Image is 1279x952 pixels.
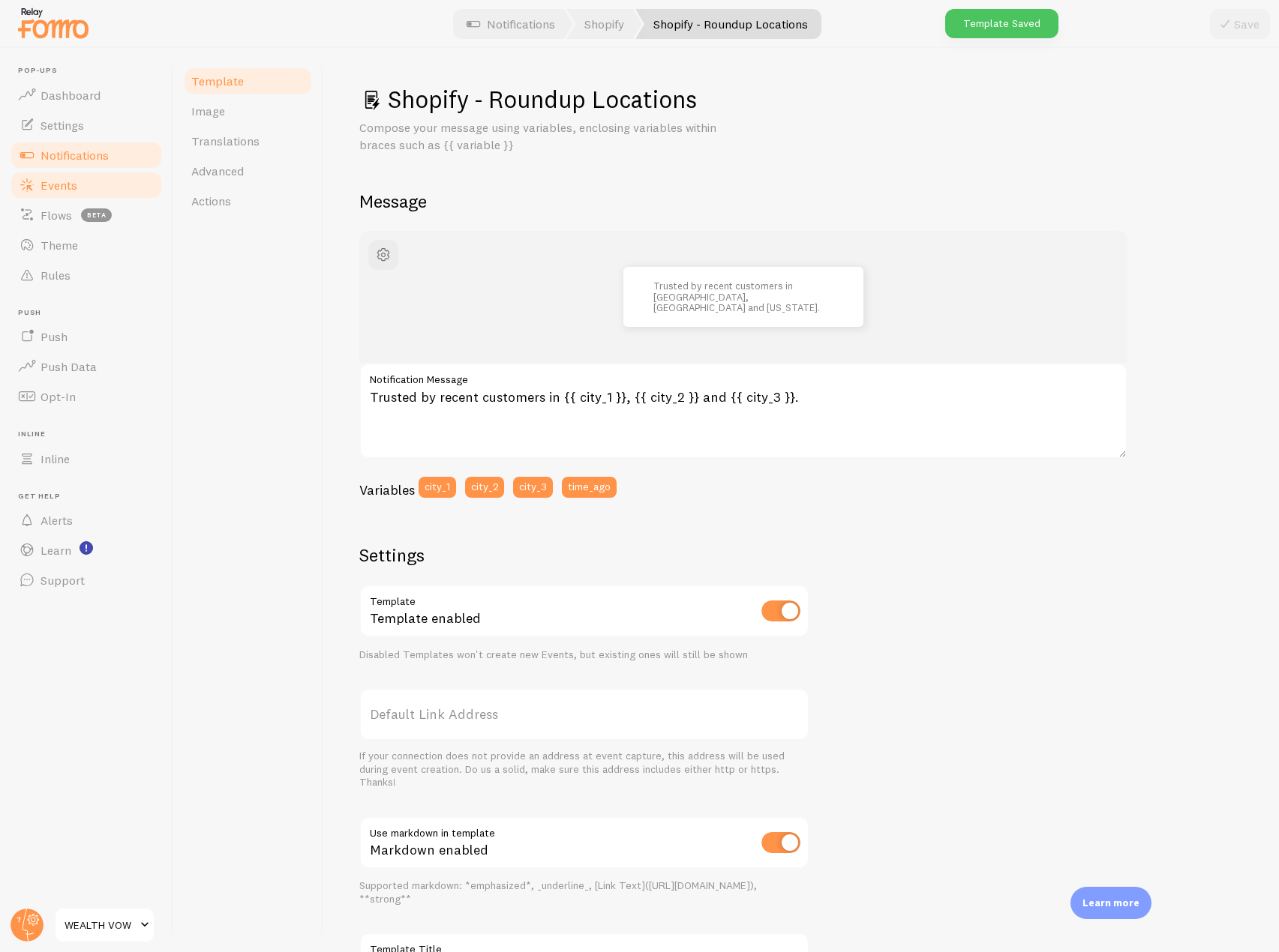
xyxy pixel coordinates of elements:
[359,648,809,662] div: Disabled Templates won't create new Events, but existing ones will still be shown
[182,66,314,96] a: Template
[41,359,97,374] span: Push Data
[41,148,109,163] span: Notifications
[9,382,164,412] a: Opt-In
[18,66,164,76] span: Pop-ups
[653,280,833,313] p: Trusted by recent customers in [GEOGRAPHIC_DATA], [GEOGRAPHIC_DATA] and [US_STATE].
[359,816,809,871] div: Markdown enabled
[9,352,164,382] a: Push Data
[41,268,71,283] span: Rules
[359,363,1127,388] label: Notification Message
[54,907,155,943] a: WEALTH VOW
[359,84,1243,115] h1: Shopify - Roundup Locations
[41,118,84,133] span: Settings
[182,186,314,216] a: Actions
[18,308,164,318] span: Push
[9,444,164,474] a: Inline
[41,178,77,193] span: Events
[81,208,112,222] span: beta
[562,477,617,498] button: time_ago
[359,119,719,154] p: Compose your message using variables, enclosing variables within braces such as {{ variable }}
[18,492,164,501] span: Get Help
[41,389,76,404] span: Opt-In
[41,329,68,344] span: Push
[9,230,164,260] a: Theme
[191,193,231,208] span: Actions
[9,565,164,595] a: Support
[9,110,164,140] a: Settings
[65,916,136,934] span: WEALTH VOW
[359,481,415,498] h3: Variables
[1070,887,1151,919] div: Learn more
[9,535,164,565] a: Learn
[191,103,225,118] span: Image
[182,156,314,186] a: Advanced
[9,140,164,170] a: Notifications
[41,238,78,253] span: Theme
[359,688,809,741] label: Default Link Address
[359,879,809,906] div: Supported markdown: *emphasized*, _underline_, [Link Text]([URL][DOMAIN_NAME]), **strong**
[9,505,164,535] a: Alerts
[80,541,93,555] svg: <p>Watch New Feature Tutorials!</p>
[191,163,244,178] span: Advanced
[41,208,72,223] span: Flows
[359,190,1243,213] h2: Message
[945,9,1058,38] div: Template Saved
[359,585,809,639] div: Template enabled
[191,73,244,88] span: Template
[182,96,314,126] a: Image
[9,170,164,200] a: Events
[419,477,456,498] button: city_1
[41,573,85,588] span: Support
[359,750,809,789] div: If your connection does not provide an address at event capture, this address will be used during...
[41,543,71,558] span: Learn
[9,200,164,230] a: Flows beta
[191,133,260,148] span: Translations
[513,477,553,498] button: city_3
[465,477,504,498] button: city_2
[41,513,73,528] span: Alerts
[9,80,164,110] a: Dashboard
[1082,896,1139,910] p: Learn more
[41,88,101,103] span: Dashboard
[182,126,314,156] a: Translations
[18,430,164,439] span: Inline
[359,543,809,567] h2: Settings
[9,260,164,290] a: Rules
[16,4,91,42] img: fomo-relay-logo-orange.svg
[9,322,164,352] a: Push
[41,451,70,466] span: Inline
